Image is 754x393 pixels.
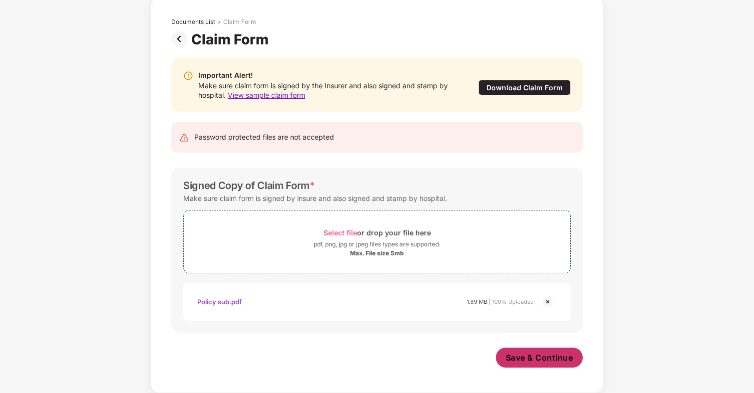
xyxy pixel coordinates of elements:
div: Make sure claim form is signed by insure and also signed and stamp by hospital. [183,192,447,205]
div: Claim Form [223,18,256,26]
div: Max. File size 5mb [350,249,404,257]
div: Important Alert! [198,70,458,81]
div: Signed Copy of Claim Form [183,180,315,192]
img: svg+xml;base64,PHN2ZyBpZD0iUHJldi0zMngzMiIgeG1sbnM9Imh0dHA6Ly93d3cudzMub3JnLzIwMDAvc3ZnIiB3aWR0aD... [171,31,191,47]
div: Claim Form [191,31,273,48]
img: svg+xml;base64,PHN2ZyBpZD0iV2FybmluZ18tXzIweDIwIiBkYXRhLW5hbWU9Ildhcm5pbmcgLSAyMHgyMCIgeG1sbnM9Im... [183,71,193,81]
div: Password protected files are not accepted [194,132,334,143]
span: Select fileor drop your file herepdf, png, jpg or jpeg files types are supported.Max. File size 5mb [184,218,570,265]
span: View sample claim form [228,91,305,99]
img: svg+xml;base64,PHN2ZyB4bWxucz0iaHR0cDovL3d3dy53My5vcmcvMjAwMC9zdmciIHdpZHRoPSIyNCIgaGVpZ2h0PSIyNC... [179,133,189,143]
button: Save & Continue [496,348,583,368]
span: 1.89 MB [467,298,487,305]
span: | 100% Uploaded [489,298,534,305]
span: Select file [324,228,357,237]
div: Policy sub.pdf [197,293,242,310]
div: > [217,18,221,26]
div: pdf, png, jpg or jpeg files types are supported. [314,239,440,249]
img: svg+xml;base64,PHN2ZyBpZD0iQ3Jvc3MtMjR4MjQiIHhtbG5zPSJodHRwOi8vd3d3LnczLm9yZy8yMDAwL3N2ZyIgd2lkdG... [542,296,554,308]
div: Make sure claim form is signed by the Insurer and also signed and stamp by hospital. [198,81,458,100]
div: Download Claim Form [478,80,571,95]
span: Save & Continue [506,352,573,363]
div: or drop your file here [324,226,431,239]
div: Documents List [171,18,215,26]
